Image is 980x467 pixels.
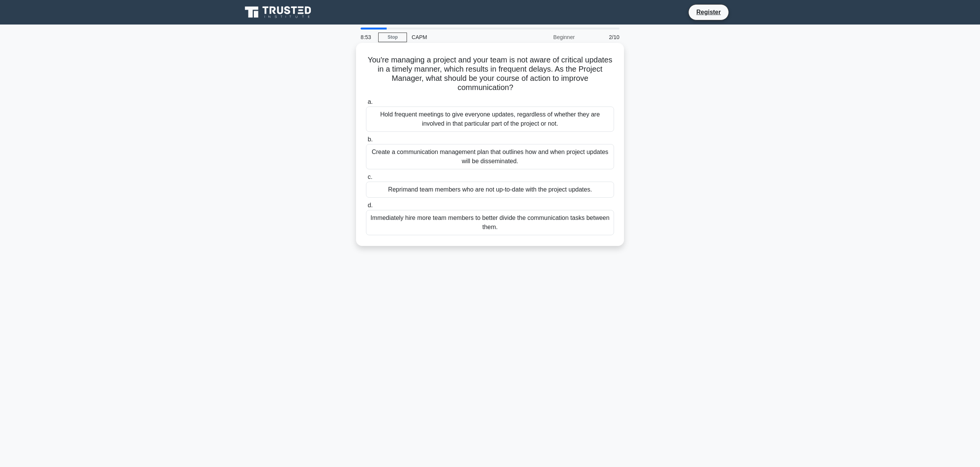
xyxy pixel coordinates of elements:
[366,182,614,198] div: Reprimand team members who are not up-to-date with the project updates.
[356,29,378,45] div: 8:53
[367,136,372,143] span: b.
[367,174,372,180] span: c.
[692,7,725,17] a: Register
[407,29,512,45] div: CAPM
[366,144,614,169] div: Create a communication management plan that outlines how and when project updates will be dissemi...
[366,210,614,235] div: Immediately hire more team members to better divide the communication tasks between them.
[579,29,624,45] div: 2/10
[366,107,614,132] div: Hold frequent meetings to give everyone updates, regardless of whether they are involved in that ...
[367,202,372,208] span: d.
[365,55,615,93] h5: You're managing a project and your team is not aware of critical updates in a timely manner, whic...
[367,98,372,105] span: a.
[512,29,579,45] div: Beginner
[378,33,407,42] a: Stop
